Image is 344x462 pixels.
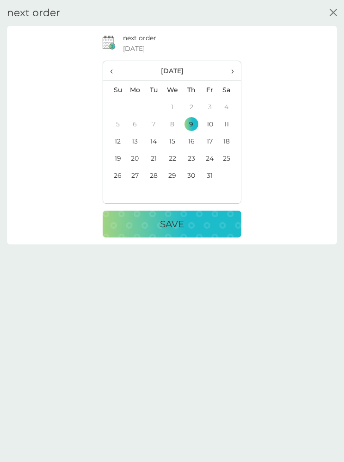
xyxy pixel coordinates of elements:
[103,81,125,99] th: Su
[144,150,163,167] td: 21
[110,61,118,81] span: ‹
[163,98,182,115] td: 1
[144,132,163,150] td: 14
[103,211,241,237] button: Save
[163,150,182,167] td: 22
[201,81,219,99] th: Fr
[201,98,219,115] td: 3
[144,167,163,184] td: 28
[201,167,219,184] td: 31
[125,150,144,167] td: 20
[7,7,60,19] h2: next order
[123,44,145,54] span: [DATE]
[226,61,234,81] span: ›
[103,150,125,167] td: 19
[125,132,144,150] td: 13
[163,132,182,150] td: 15
[219,115,241,132] td: 11
[201,132,219,150] td: 17
[219,132,241,150] td: 18
[219,81,241,99] th: Sa
[160,217,184,231] p: Save
[182,132,201,150] td: 16
[219,98,241,115] td: 4
[219,150,241,167] td: 25
[144,115,163,132] td: 7
[125,81,144,99] th: Mo
[103,167,125,184] td: 26
[182,150,201,167] td: 23
[144,81,163,99] th: Tu
[125,61,219,81] th: [DATE]
[201,115,219,132] td: 10
[103,132,125,150] td: 12
[182,167,201,184] td: 30
[163,167,182,184] td: 29
[123,33,156,43] p: next order
[182,81,201,99] th: Th
[201,150,219,167] td: 24
[125,167,144,184] td: 27
[330,9,337,18] button: close
[103,115,125,132] td: 5
[182,115,201,132] td: 9
[182,98,201,115] td: 2
[163,115,182,132] td: 8
[163,81,182,99] th: We
[125,115,144,132] td: 6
